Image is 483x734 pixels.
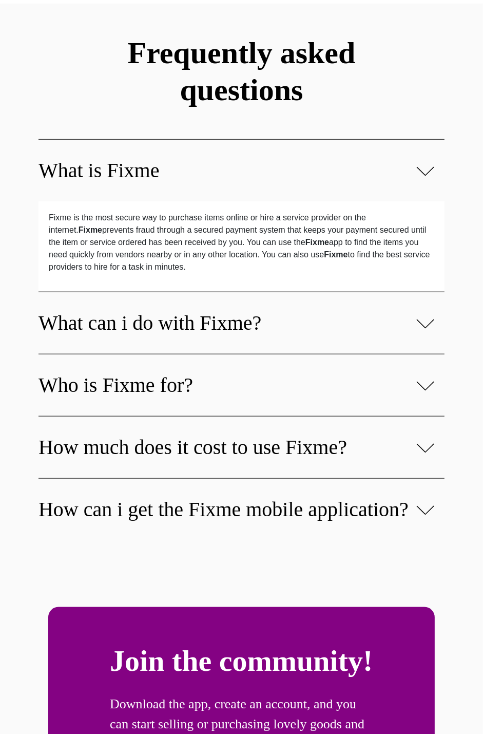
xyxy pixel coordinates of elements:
img: down-arrow.png [416,380,434,392]
img: down-arrow.png [416,318,434,330]
img: down-arrow.png [416,442,434,454]
b: Fixme [79,225,102,234]
h1: Join the community! [110,643,373,679]
a: Who is Fixme for? [38,373,193,397]
a: What can i do with Fixme? [38,311,261,334]
b: Fixme [324,250,347,259]
a: How can i get the Fixme mobile application? [38,498,409,521]
h2: Frequently asked questions [38,34,445,108]
img: down-arrow.png [416,165,434,177]
img: down-arrow.png [416,504,434,516]
a: How much does it cost to use Fixme? [38,436,347,459]
b: Fixme [305,238,329,247]
a: What is Fixme [38,159,160,182]
p: Fixme is the most secure way to purchase items online or hire a service provider on the internet.... [49,212,434,273]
